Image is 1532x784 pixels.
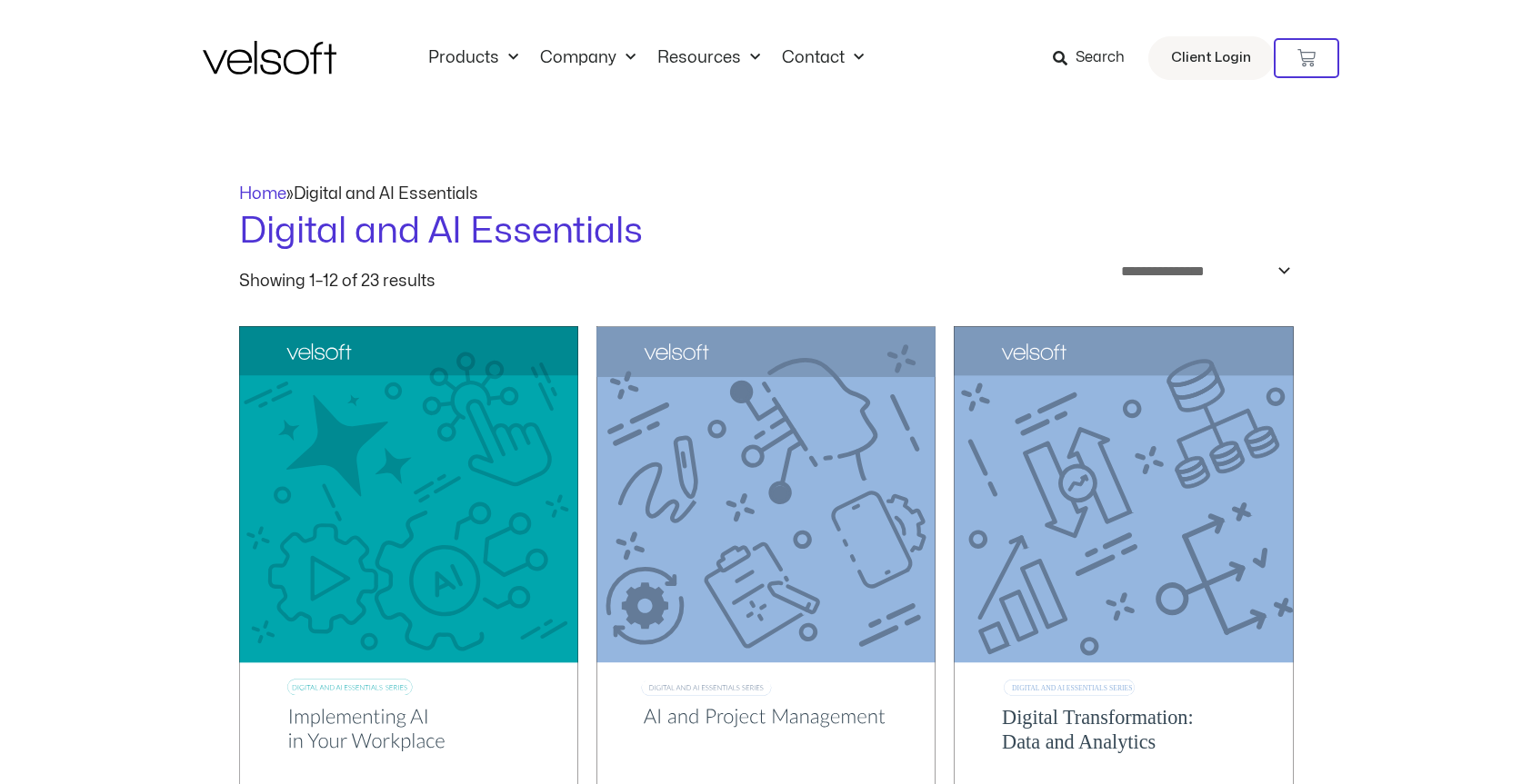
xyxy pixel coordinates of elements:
span: Search [1076,46,1125,70]
span: Digital and AI Essentials [294,186,478,202]
a: ProductsMenu Toggle [417,48,529,68]
a: CompanyMenu Toggle [529,48,646,68]
a: ResourcesMenu Toggle [646,48,771,68]
span: Client Login [1171,46,1251,70]
a: Search [1053,43,1137,74]
a: Client Login [1148,36,1274,80]
a: Home [239,186,286,202]
h1: Digital and AI Essentials [239,206,1294,257]
select: Shop order [1109,257,1294,285]
a: ContactMenu Toggle [771,48,875,68]
nav: Menu [417,48,875,68]
span: » [239,186,478,202]
p: Showing 1–12 of 23 results [239,273,436,290]
img: Velsoft Training Materials [203,41,336,74]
